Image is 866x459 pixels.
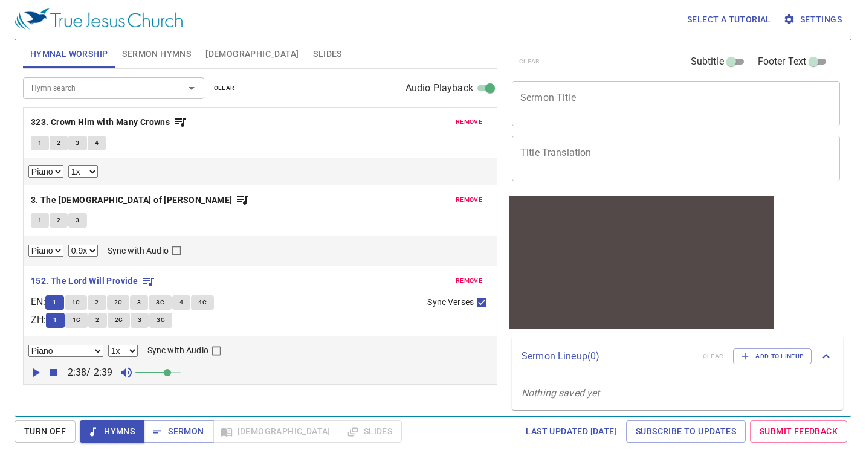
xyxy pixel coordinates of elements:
span: Subscribe to Updates [636,424,736,439]
p: ZH : [31,313,46,327]
img: True Jesus Church [15,8,183,30]
button: Settings [781,8,847,31]
select: Select Track [28,345,103,357]
a: Submit Feedback [750,420,847,443]
button: 2 [88,295,106,310]
p: Sermon Lineup ( 0 ) [522,349,693,364]
span: Sync with Audio [147,344,208,357]
span: remove [456,194,482,205]
button: 4C [191,295,214,310]
span: 4C [198,297,207,308]
span: 3C [156,297,164,308]
span: Add to Lineup [741,351,804,362]
span: 4 [95,138,99,149]
iframe: from-child [507,194,776,332]
i: Nothing saved yet [522,387,600,399]
span: Hymns [89,424,135,439]
button: 2C [108,313,131,327]
span: 1 [53,315,57,326]
span: remove [456,275,482,286]
span: Audio Playback [406,81,473,95]
span: 1 [38,215,42,226]
span: 3 [76,138,79,149]
button: 3 [68,136,86,150]
span: 2 [57,138,60,149]
span: Select a tutorial [687,12,771,27]
button: Hymns [80,420,144,443]
button: remove [448,274,490,288]
span: Last updated [DATE] [526,424,617,439]
span: Sync Verses [427,296,473,309]
span: [DEMOGRAPHIC_DATA] [205,47,299,62]
button: 323. Crown Him with Many Crowns [31,115,187,130]
a: Subscribe to Updates [626,420,746,443]
button: Turn Off [15,420,76,443]
select: Select Track [28,245,63,257]
span: Subtitle [691,54,724,69]
button: 4 [88,136,106,150]
select: Playback Rate [68,165,98,178]
span: Sermon Hymns [122,47,191,62]
span: Sermon [153,424,204,439]
span: 1C [73,315,81,326]
span: remove [456,117,482,127]
select: Playback Rate [68,245,98,257]
button: 2 [50,136,68,150]
span: 3 [137,297,141,308]
span: Footer Text [758,54,807,69]
button: 3 [68,213,86,228]
span: Hymnal Worship [30,47,108,62]
button: 3 [130,295,148,310]
button: Add to Lineup [733,348,812,364]
span: Slides [313,47,341,62]
p: EN : [31,295,45,309]
a: Last updated [DATE] [521,420,622,443]
button: 2 [50,213,68,228]
span: Settings [786,12,842,27]
span: 1 [53,297,56,308]
span: 1 [38,138,42,149]
button: Open [183,80,200,97]
button: remove [448,115,490,129]
button: 3. The [DEMOGRAPHIC_DATA] of [PERSON_NAME] [31,193,250,208]
span: 4 [179,297,183,308]
span: 1C [72,297,80,308]
button: 152. The Lord Will Provide [31,274,155,289]
div: Sermon Lineup(0)clearAdd to Lineup [512,336,843,376]
b: 152. The Lord Will Provide [31,274,138,289]
button: Select a tutorial [682,8,776,31]
button: 2 [88,313,106,327]
button: clear [207,81,242,95]
button: 1 [31,136,49,150]
span: 3 [138,315,141,326]
span: Turn Off [24,424,66,439]
select: Playback Rate [108,345,138,357]
select: Select Track [28,165,63,178]
button: 1 [45,295,63,310]
button: Sermon [144,420,213,443]
span: 2C [115,315,123,326]
button: 1 [31,213,49,228]
span: 2 [57,215,60,226]
button: 1C [65,295,88,310]
button: remove [448,193,490,207]
button: 1 [46,313,64,327]
b: 323. Crown Him with Many Crowns [31,115,170,130]
p: 2:38 / 2:39 [63,365,118,380]
b: 3. The [DEMOGRAPHIC_DATA] of [PERSON_NAME] [31,193,233,208]
button: 3C [149,313,172,327]
button: 1C [65,313,88,327]
span: 2C [114,297,123,308]
button: 4 [172,295,190,310]
span: 3 [76,215,79,226]
span: 3C [157,315,165,326]
span: 2 [95,315,99,326]
span: Sync with Audio [108,245,169,257]
span: 2 [95,297,99,308]
button: 2C [107,295,130,310]
button: 3 [131,313,149,327]
button: 3C [149,295,172,310]
span: clear [214,83,235,94]
span: Submit Feedback [760,424,838,439]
